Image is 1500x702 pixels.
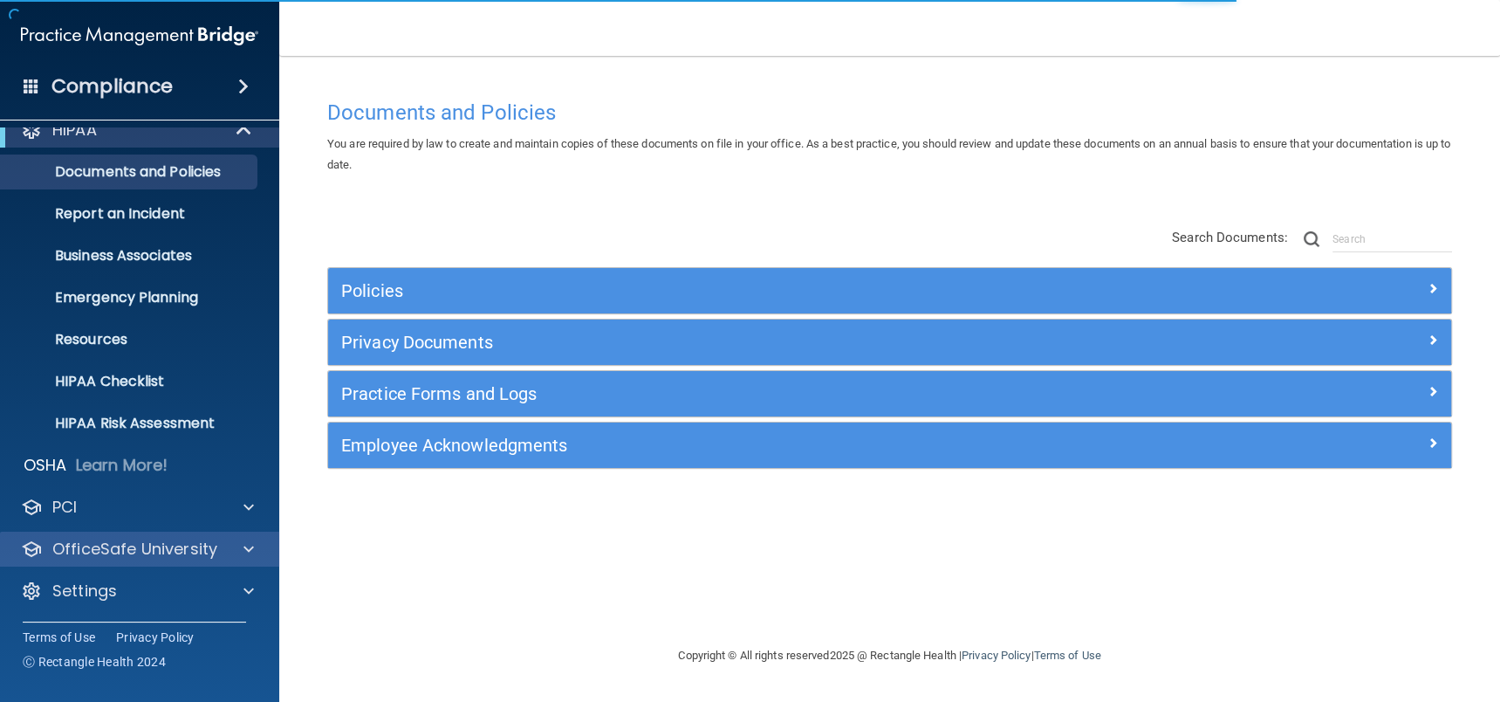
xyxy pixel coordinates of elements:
[52,539,217,560] p: OfficeSafe University
[327,101,1452,124] h4: Documents and Policies
[11,415,250,432] p: HIPAA Risk Assessment
[52,120,97,141] p: HIPAA
[11,163,250,181] p: Documents and Policies
[23,653,166,671] span: Ⓒ Rectangle Health 2024
[116,629,195,646] a: Privacy Policy
[341,277,1438,305] a: Policies
[21,581,254,602] a: Settings
[11,247,250,265] p: Business Associates
[21,497,254,518] a: PCI
[23,629,95,646] a: Terms of Use
[11,331,250,348] p: Resources
[52,581,117,602] p: Settings
[341,333,1157,352] h5: Privacy Documents
[51,74,173,99] h4: Compliance
[327,137,1450,171] span: You are required by law to create and maintain copies of these documents on file in your office. ...
[52,497,77,518] p: PCI
[11,373,250,390] p: HIPAA Checklist
[11,289,250,306] p: Emergency Planning
[1332,226,1452,252] input: Search
[1304,231,1319,247] img: ic-search.3b580494.png
[341,281,1157,300] h5: Policies
[962,649,1031,662] a: Privacy Policy
[572,628,1209,684] div: Copyright © All rights reserved 2025 @ Rectangle Health | |
[76,455,168,476] p: Learn More!
[1033,649,1100,662] a: Terms of Use
[341,328,1438,356] a: Privacy Documents
[341,380,1438,408] a: Practice Forms and Logs
[1172,230,1288,245] span: Search Documents:
[341,384,1157,403] h5: Practice Forms and Logs
[341,436,1157,455] h5: Employee Acknowledgments
[21,120,253,141] a: HIPAA
[341,431,1438,459] a: Employee Acknowledgments
[24,455,67,476] p: OSHA
[11,205,250,223] p: Report an Incident
[21,539,254,560] a: OfficeSafe University
[21,18,258,53] img: PMB logo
